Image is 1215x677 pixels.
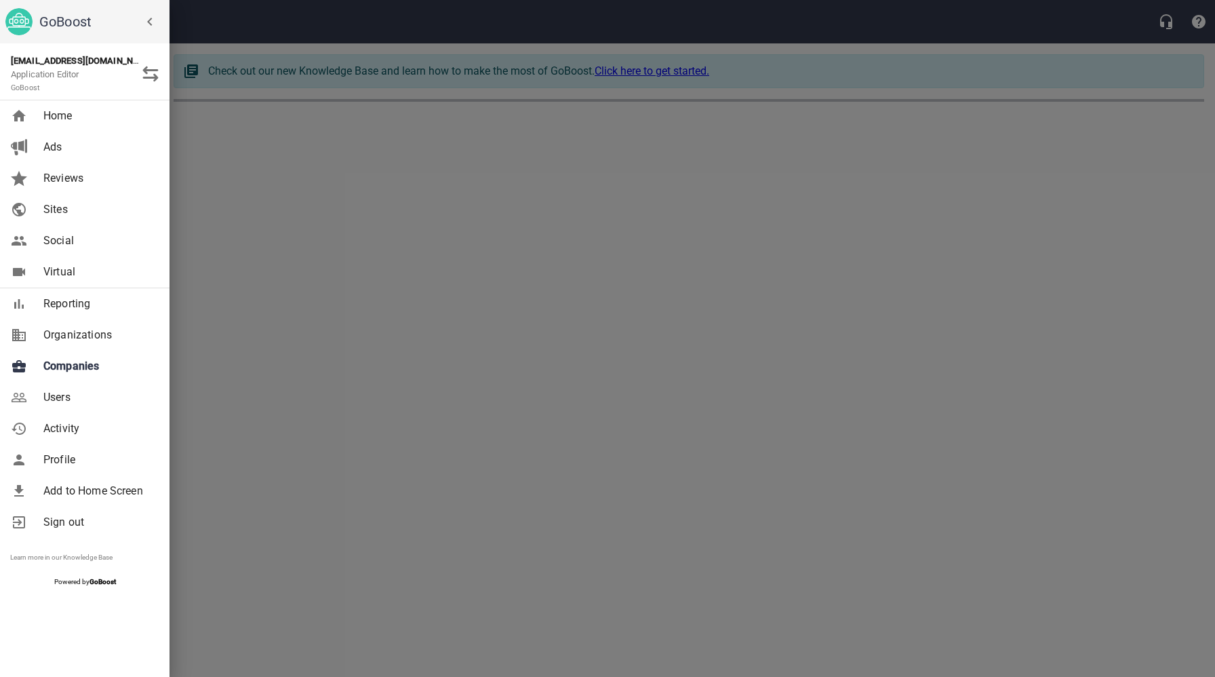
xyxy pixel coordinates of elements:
span: Organizations [43,327,153,343]
span: Sign out [43,514,153,530]
strong: GoBoost [89,578,116,585]
span: Sites [43,201,153,218]
span: Activity [43,421,153,437]
span: Profile [43,452,153,468]
img: go_boost_head.png [5,8,33,35]
span: Ads [43,139,153,155]
span: Application Editor [11,69,79,93]
span: Social [43,233,153,249]
span: Add to Home Screen [43,483,153,499]
span: Reporting [43,296,153,312]
strong: [EMAIL_ADDRESS][DOMAIN_NAME] [11,56,154,66]
span: Home [43,108,153,124]
span: Virtual [43,264,153,280]
span: Reviews [43,170,153,187]
span: Companies [43,358,153,374]
button: Switch Role [134,58,167,90]
a: Learn more in our Knowledge Base [10,554,113,561]
span: Powered by [54,578,116,585]
h6: GoBoost [39,11,164,33]
span: Users [43,389,153,406]
small: GoBoost [11,83,40,92]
